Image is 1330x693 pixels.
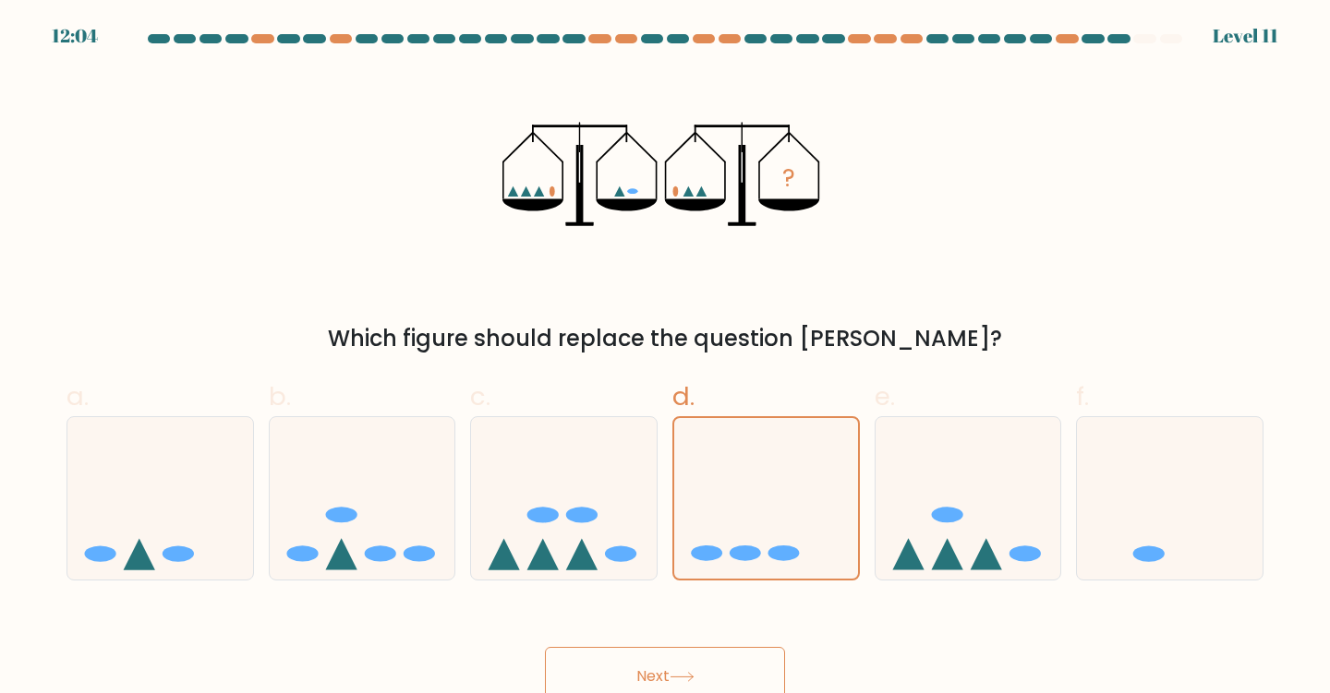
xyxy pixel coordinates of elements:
[875,378,895,414] span: e.
[782,161,795,195] tspan: ?
[672,378,695,414] span: d.
[1213,22,1278,50] div: Level 11
[470,378,490,414] span: c.
[66,378,89,414] span: a.
[52,22,98,50] div: 12:04
[78,322,1252,355] div: Which figure should replace the question [PERSON_NAME]?
[1076,378,1089,414] span: f.
[269,378,291,414] span: b.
